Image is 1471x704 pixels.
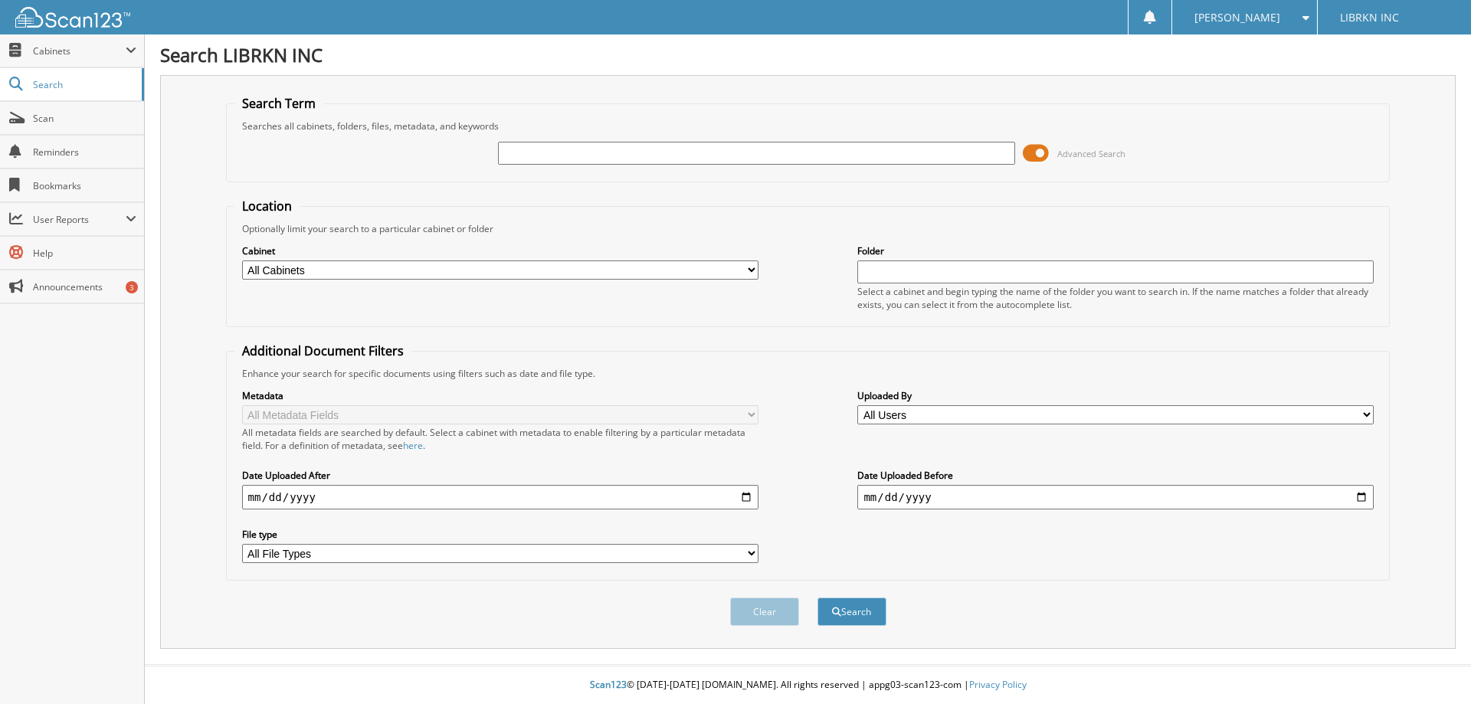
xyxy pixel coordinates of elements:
[33,44,126,57] span: Cabinets
[242,389,758,402] label: Metadata
[33,247,136,260] span: Help
[969,678,1027,691] a: Privacy Policy
[126,281,138,293] div: 3
[242,244,758,257] label: Cabinet
[590,678,627,691] span: Scan123
[33,213,126,226] span: User Reports
[234,222,1382,235] div: Optionally limit your search to a particular cabinet or folder
[857,485,1374,509] input: end
[33,146,136,159] span: Reminders
[1194,13,1280,22] span: [PERSON_NAME]
[403,439,423,452] a: here
[234,95,323,112] legend: Search Term
[242,528,758,541] label: File type
[33,78,134,91] span: Search
[15,7,130,28] img: scan123-logo-white.svg
[234,120,1382,133] div: Searches all cabinets, folders, files, metadata, and keywords
[160,42,1456,67] h1: Search LIBRKN INC
[234,367,1382,380] div: Enhance your search for specific documents using filters such as date and file type.
[242,469,758,482] label: Date Uploaded After
[1340,13,1399,22] span: LIBRKN INC
[234,342,411,359] legend: Additional Document Filters
[33,280,136,293] span: Announcements
[817,598,886,626] button: Search
[857,285,1374,311] div: Select a cabinet and begin typing the name of the folder you want to search in. If the name match...
[33,179,136,192] span: Bookmarks
[145,666,1471,704] div: © [DATE]-[DATE] [DOMAIN_NAME]. All rights reserved | appg03-scan123-com |
[242,485,758,509] input: start
[234,198,300,214] legend: Location
[242,426,758,452] div: All metadata fields are searched by default. Select a cabinet with metadata to enable filtering b...
[730,598,799,626] button: Clear
[857,469,1374,482] label: Date Uploaded Before
[857,244,1374,257] label: Folder
[1057,148,1125,159] span: Advanced Search
[33,112,136,125] span: Scan
[857,389,1374,402] label: Uploaded By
